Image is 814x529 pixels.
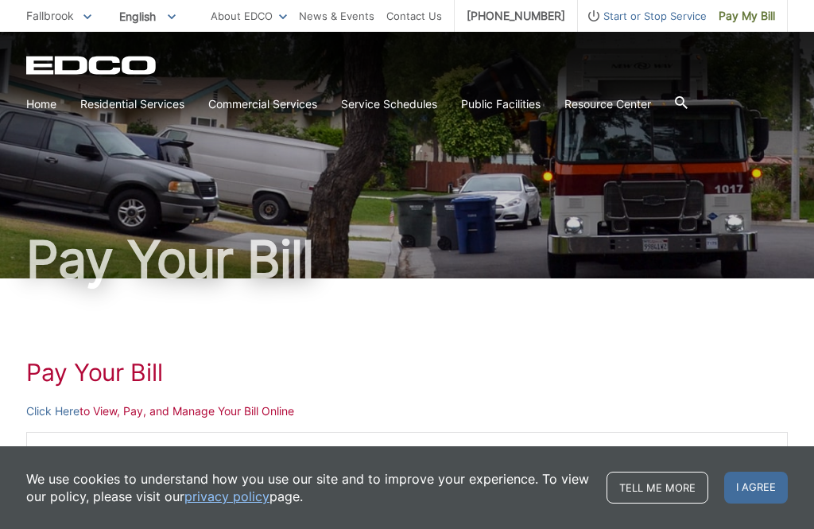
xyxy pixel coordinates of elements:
span: Pay My Bill [719,7,775,25]
a: privacy policy [184,488,269,505]
span: I agree [724,472,788,504]
a: Home [26,95,56,113]
a: Tell me more [607,472,708,504]
a: EDCD logo. Return to the homepage. [26,56,158,75]
a: Click Here [26,403,79,420]
p: to View, Pay, and Manage Your Bill Online [26,403,788,420]
a: Residential Services [80,95,184,113]
h1: Pay Your Bill [26,358,788,387]
a: Contact Us [386,7,442,25]
h1: Pay Your Bill [26,234,788,285]
p: We use cookies to understand how you use our site and to improve your experience. To view our pol... [26,470,591,505]
a: Resource Center [564,95,651,113]
span: Fallbrook [26,9,74,22]
a: About EDCO [211,7,287,25]
a: Service Schedules [341,95,437,113]
a: Commercial Services [208,95,317,113]
a: Public Facilities [461,95,541,113]
span: English [107,3,188,29]
a: News & Events [299,7,374,25]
